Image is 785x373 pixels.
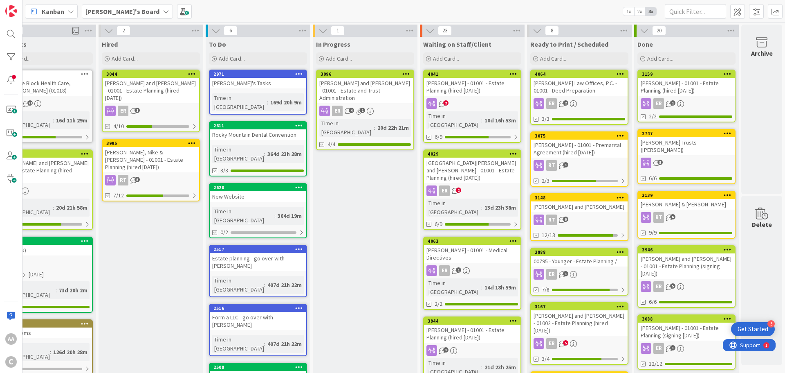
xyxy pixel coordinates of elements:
[135,108,140,113] span: 1
[653,281,664,292] div: ER
[210,122,306,140] div: 2611Rocky Mountain Dental Convention
[638,130,735,155] div: 2747[PERSON_NAME] Trusts ([PERSON_NAME])
[482,116,518,125] div: 10d 16h 53m
[375,123,411,132] div: 20d 22h 21m
[435,300,442,308] span: 2/2
[752,219,772,229] div: Delete
[426,111,481,129] div: Time in [GEOGRAPHIC_DATA]
[5,356,17,368] div: C
[43,3,45,10] div: 1
[53,203,54,212] span: :
[535,71,628,77] div: 4064
[424,150,520,158] div: 4029
[652,26,666,36] span: 20
[210,253,306,271] div: Estate planning - go over with [PERSON_NAME]
[546,160,557,171] div: RT
[481,363,482,372] span: :
[637,314,736,370] a: 3088[PERSON_NAME] - 01001 - Estate Planning (signing [DATE])ER12/12
[103,78,199,103] div: [PERSON_NAME] and [PERSON_NAME] - 01001 - Estate Planning (hired [DATE])
[649,112,657,121] span: 2/2
[5,333,17,345] div: AA
[424,70,520,78] div: 4041
[317,70,413,78] div: 3096
[535,195,628,201] div: 3148
[542,115,549,123] span: 3/3
[424,325,520,343] div: [PERSON_NAME] - 01001 - Estate Planning (hired [DATE])
[670,214,675,219] span: 6
[210,184,306,191] div: 2620
[530,40,608,48] span: Ready to Print / Scheduled
[531,249,628,256] div: 2888
[423,40,491,48] span: Waiting on Staff/Client
[117,26,130,36] span: 2
[57,286,90,295] div: 73d 20h 2m
[428,71,520,77] div: 4041
[531,201,628,212] div: [PERSON_NAME] and [PERSON_NAME]
[360,108,365,113] span: 1
[482,283,518,292] div: 14d 18h 59m
[210,305,306,312] div: 2516
[213,305,306,311] div: 2516
[638,212,735,223] div: RT
[327,140,335,149] span: 4/4
[637,245,736,308] a: 3946[PERSON_NAME] and [PERSON_NAME] - 01001 - Estate Planning (signing [DATE])ER6/6
[103,175,199,185] div: RT
[268,98,304,107] div: 169d 20h 9m
[638,130,735,137] div: 2747
[423,149,521,230] a: 4029[GEOGRAPHIC_DATA][PERSON_NAME] and [PERSON_NAME] - 01001 - Estate Planning (hired [DATE])ERTi...
[42,7,64,16] span: Kanban
[767,320,775,328] div: 3
[213,364,306,370] div: 2508
[531,256,628,267] div: 00795 - Younger - Estate Planning /
[103,140,199,172] div: 3995[PERSON_NAME], Nike & [PERSON_NAME] - 01001 - Estate Planning (hired [DATE])
[424,185,520,196] div: ER
[423,237,521,310] a: 4063[PERSON_NAME] - 01001 - Medical DirectivesERTime in [GEOGRAPHIC_DATA]:14d 18h 59m2/2
[424,150,520,183] div: 4029[GEOGRAPHIC_DATA][PERSON_NAME] and [PERSON_NAME] - 01001 - Estate Planning (hired [DATE])
[637,191,736,239] a: 3139[PERSON_NAME] & [PERSON_NAME]RT9/9
[563,217,568,222] span: 6
[563,271,568,276] span: 1
[637,129,736,184] a: 2747[PERSON_NAME] Trusts ([PERSON_NAME])6/6
[638,281,735,292] div: ER
[210,305,306,330] div: 2516Form a LLC - go over with [PERSON_NAME]
[210,191,306,202] div: New Website
[424,317,520,343] div: 3944[PERSON_NAME] - 01001 - Estate Planning (hired [DATE])
[424,78,520,96] div: [PERSON_NAME] - 01001 - Estate Planning (hired [DATE])
[645,7,656,16] span: 3x
[563,100,568,106] span: 2
[426,278,481,296] div: Time in [GEOGRAPHIC_DATA]
[103,70,199,78] div: 3044
[482,363,518,372] div: 21d 23h 25m
[545,26,559,36] span: 8
[102,40,118,48] span: Hired
[642,316,735,322] div: 3088
[54,203,90,212] div: 20d 21h 58m
[657,160,663,165] span: 5
[456,188,461,193] span: 2
[535,133,628,139] div: 3075
[638,137,735,155] div: [PERSON_NAME] Trusts ([PERSON_NAME])
[531,338,628,349] div: ER
[443,100,449,106] span: 2
[209,70,307,115] a: 2971[PERSON_NAME]'s TasksTime in [GEOGRAPHIC_DATA]:169d 20h 9m
[113,122,124,131] span: 4/10
[435,133,442,141] span: 6/9
[638,98,735,109] div: ER
[738,325,768,333] div: Get Started
[210,78,306,88] div: [PERSON_NAME]'s Tasks
[542,285,549,294] span: 7/8
[265,280,304,289] div: 407d 21h 22m
[213,246,306,252] div: 2517
[264,280,265,289] span: :
[531,303,628,336] div: 3167[PERSON_NAME] and [PERSON_NAME] - 01002 - Estate Planning (hired [DATE])
[103,106,199,116] div: ER
[264,339,265,348] span: :
[649,359,662,368] span: 12/12
[751,48,773,58] div: Archive
[546,338,557,349] div: ER
[50,348,51,357] span: :
[210,246,306,253] div: 2517
[428,238,520,244] div: 4063
[456,267,461,273] span: 1
[649,174,657,183] span: 6/6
